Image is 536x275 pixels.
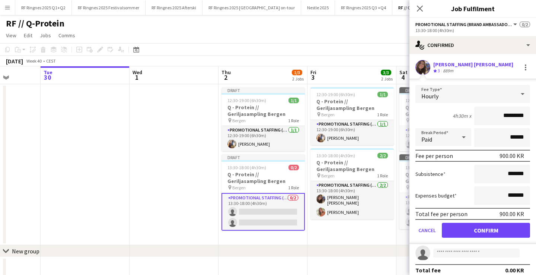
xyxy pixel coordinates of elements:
[377,112,388,117] span: 1 Role
[415,210,468,218] div: Total fee per person
[133,69,142,76] span: Wed
[415,223,439,238] button: Cancel
[381,70,391,75] span: 3/3
[377,153,388,158] span: 2/2
[131,73,142,82] span: 1
[310,120,394,145] app-card-role: Promotional Staffing (Brand Ambassadors)1/112:30-19:00 (6h30m)[PERSON_NAME]
[12,247,39,255] div: New group
[221,104,305,117] h3: Q - Protein // Geriljasampling Bergen
[377,173,388,178] span: 1 Role
[6,32,16,39] span: View
[399,154,483,229] app-job-card: Deleted 13:30-18:00 (4h30m)0/2Q - Protein // Geriljasampling Bergen Bergen1 RolePromotional Staff...
[415,22,512,27] span: Promotional Staffing (Brand Ambassadors)
[3,31,19,40] a: View
[398,73,408,82] span: 4
[392,0,434,15] button: RF // Q-Protein
[409,36,536,54] div: Confirmed
[221,171,305,184] h3: Q - Protein // Geriljasampling Bergen
[309,73,316,82] span: 3
[221,87,305,93] div: Draft
[438,68,440,73] span: 3
[335,0,392,15] button: RF Ringnes 2025 Q3 +Q4
[221,193,305,231] app-card-role: Promotional Staffing (Brand Ambassadors)0/213:30-18:00 (4h30m)
[310,87,394,145] app-job-card: 12:30-19:00 (6h30m)1/1Q - Protein // Geriljasampling Bergen Bergen1 RolePromotional Staffing (Bra...
[227,165,266,170] span: 13:30-18:00 (4h30m)
[288,185,299,190] span: 1 Role
[405,98,444,103] span: 12:30-19:00 (6h30m)
[58,32,75,39] span: Comms
[377,92,388,97] span: 1/1
[453,113,471,119] div: 4h30m x
[409,4,536,13] h3: Job Fulfilment
[316,92,355,97] span: 12:30-19:00 (6h30m)
[399,87,483,93] div: Deleted
[433,61,513,68] div: [PERSON_NAME] [PERSON_NAME]
[232,118,246,123] span: Bergen
[381,76,393,82] div: 2 Jobs
[146,0,202,15] button: RF Ringnes 2025 Afterski
[221,126,305,151] app-card-role: Promotional Staffing (Brand Ambassadors)1/112:30-19:00 (6h30m)[PERSON_NAME]
[221,154,305,160] div: Draft
[399,104,483,117] h3: Q - Protein // Geriljasampling Bergen
[405,165,444,170] span: 13:30-18:00 (4h30m)
[399,87,483,151] app-job-card: Deleted 12:30-19:00 (6h30m)0/1Q - Protein // Geriljasampling Bergen Bergen1 RolePromotional Staff...
[441,68,455,74] div: 889m
[421,92,438,100] span: Hourly
[421,136,432,143] span: Paid
[399,193,483,229] app-card-role: Promotional Staffing (Brand Ambassadors)1I0/213:30-18:00 (4h30m)
[310,181,394,219] app-card-role: Promotional Staffing (Brand Ambassadors)2/213:30-18:00 (4h30m)[PERSON_NAME] [PERSON_NAME][PERSON_...
[415,152,453,159] div: Fee per person
[310,69,316,76] span: Fri
[415,266,441,274] div: Total fee
[221,69,231,76] span: Thu
[500,152,524,159] div: 900.00 KR
[221,154,305,231] app-job-card: Draft13:30-18:00 (4h30m)0/2Q - Protein // Geriljasampling Bergen Bergen1 RolePromotional Staffing...
[399,171,483,184] h3: Q - Protein // Geriljasampling Bergen
[301,0,335,15] button: Nestle 2025
[46,58,56,64] div: CEST
[221,87,305,151] app-job-card: Draft12:30-19:00 (6h30m)1/1Q - Protein // Geriljasampling Bergen Bergen1 RolePromotional Staffing...
[500,210,524,218] div: 900.00 KR
[55,31,78,40] a: Comms
[232,185,246,190] span: Bergen
[292,76,304,82] div: 2 Jobs
[399,69,408,76] span: Sat
[288,165,299,170] span: 0/2
[288,118,299,123] span: 1 Role
[42,73,52,82] span: 30
[21,31,35,40] a: Edit
[15,0,72,15] button: RF Ringnes 2025 Q1+Q2
[520,22,530,27] span: 0/2
[202,0,301,15] button: RF Ringnes 2025 [GEOGRAPHIC_DATA] on-tour
[24,32,32,39] span: Edit
[321,112,335,117] span: Bergen
[220,73,231,82] span: 2
[6,57,23,65] div: [DATE]
[415,192,457,199] label: Expenses budget
[310,159,394,173] h3: Q - Protein // Geriljasampling Bergen
[310,148,394,219] app-job-card: 13:30-18:00 (4h30m)2/2Q - Protein // Geriljasampling Bergen Bergen1 RolePromotional Staffing (Bra...
[292,70,302,75] span: 1/3
[316,153,355,158] span: 13:30-18:00 (4h30m)
[442,223,530,238] button: Confirm
[505,266,524,274] div: 0.00 KR
[399,154,483,160] div: Deleted
[288,98,299,103] span: 1/1
[44,69,52,76] span: Tue
[310,98,394,111] h3: Q - Protein // Geriljasampling Bergen
[321,173,335,178] span: Bergen
[72,0,146,15] button: RF Ringnes 2025 Festivalsommer
[40,32,51,39] span: Jobs
[415,171,446,177] label: Subsistence
[6,18,64,29] h1: RF // Q-Protein
[415,22,518,27] button: Promotional Staffing (Brand Ambassadors)
[227,98,266,103] span: 12:30-19:00 (6h30m)
[415,28,530,33] div: 13:30-18:00 (4h30m)
[37,31,54,40] a: Jobs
